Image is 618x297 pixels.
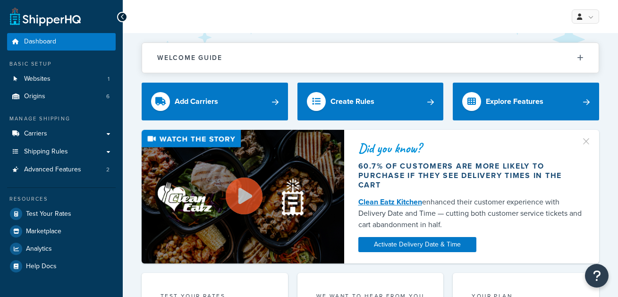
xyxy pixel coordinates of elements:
h2: Welcome Guide [157,54,222,61]
span: 6 [106,93,110,101]
li: Websites [7,70,116,88]
li: Origins [7,88,116,105]
div: Resources [7,195,116,203]
div: Did you know? [358,142,585,155]
img: Video thumbnail [142,130,344,263]
a: Marketplace [7,223,116,240]
div: Add Carriers [175,95,218,108]
a: Dashboard [7,33,116,51]
div: 60.7% of customers are more likely to purchase if they see delivery times in the cart [358,161,585,190]
div: Explore Features [486,95,543,108]
a: Create Rules [297,83,444,120]
a: Advanced Features2 [7,161,116,178]
a: Analytics [7,240,116,257]
span: Websites [24,75,51,83]
button: Open Resource Center [585,264,609,288]
a: Clean Eatz Kitchen [358,196,422,207]
span: 1 [108,75,110,83]
a: Shipping Rules [7,143,116,161]
span: Test Your Rates [26,210,71,218]
span: Origins [24,93,45,101]
a: Activate Delivery Date & Time [358,237,476,252]
button: Welcome Guide [142,43,599,73]
div: Manage Shipping [7,115,116,123]
span: Analytics [26,245,52,253]
span: Dashboard [24,38,56,46]
a: Origins6 [7,88,116,105]
a: Add Carriers [142,83,288,120]
span: Advanced Features [24,166,81,174]
span: Carriers [24,130,47,138]
span: Shipping Rules [24,148,68,156]
a: Test Your Rates [7,205,116,222]
a: Carriers [7,125,116,143]
a: Explore Features [453,83,599,120]
div: enhanced their customer experience with Delivery Date and Time — cutting both customer service ti... [358,196,585,230]
li: Advanced Features [7,161,116,178]
a: Websites1 [7,70,116,88]
div: Basic Setup [7,60,116,68]
span: Help Docs [26,263,57,271]
span: Marketplace [26,228,61,236]
a: Help Docs [7,258,116,275]
div: Create Rules [330,95,374,108]
span: 2 [106,166,110,174]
